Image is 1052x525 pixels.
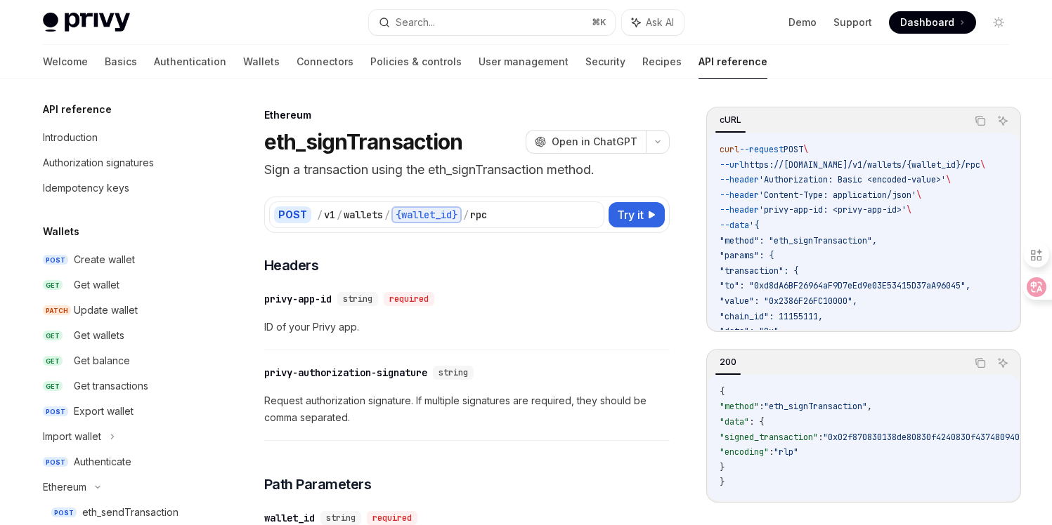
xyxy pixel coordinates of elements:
[264,474,372,494] span: Path Parameters
[43,356,63,366] span: GET
[720,265,798,277] span: "transaction": {
[715,354,741,371] div: 200
[74,277,119,293] div: Get wallet
[720,295,857,307] span: "value": "0x2386F26FC10000",
[889,11,976,34] a: Dashboard
[43,479,86,496] div: Ethereum
[720,401,759,412] span: "method"
[297,45,353,79] a: Connectors
[720,311,823,322] span: "chain_id": 11155111,
[759,401,764,412] span: :
[367,511,417,525] div: required
[32,323,212,348] a: GETGet wallets
[43,457,68,467] span: POST
[971,112,989,130] button: Copy the contents from the code block
[264,511,315,525] div: wallet_id
[74,352,130,369] div: Get balance
[43,129,98,146] div: Introduction
[82,504,178,521] div: eth_sendTransaction
[32,500,212,525] a: POSTeth_sendTransaction
[769,446,774,458] span: :
[646,15,674,29] span: Ask AI
[720,159,744,171] span: --url
[642,45,682,79] a: Recipes
[946,174,951,185] span: \
[344,208,383,222] div: wallets
[154,45,226,79] a: Authentication
[337,208,342,222] div: /
[74,251,135,268] div: Create wallet
[739,144,784,155] span: --request
[264,319,670,335] span: ID of your Privy app.
[74,327,124,344] div: Get wallets
[43,13,130,32] img: light logo
[326,512,356,524] span: string
[833,15,872,29] a: Support
[32,449,212,474] a: POSTAuthenticate
[907,204,911,215] span: \
[609,202,665,227] button: Try it
[74,378,148,394] div: Get transactions
[43,428,101,445] div: Import wallet
[32,298,212,323] a: PATCHUpdate wallet
[720,220,749,231] span: --data
[720,416,749,427] span: "data"
[479,45,569,79] a: User management
[987,11,1010,34] button: Toggle dark mode
[274,206,311,223] div: POST
[622,10,684,35] button: Ask AI
[749,416,764,427] span: : {
[759,204,907,215] span: 'privy-app-id: <privy-app-id>'
[343,293,372,305] span: string
[720,235,877,246] span: "method": "eth_signTransaction",
[391,206,462,223] div: {wallet_id}
[324,208,335,222] div: v1
[803,144,808,155] span: \
[818,432,823,443] span: :
[900,15,954,29] span: Dashboard
[264,255,319,275] span: Headers
[32,272,212,298] a: GETGet wallet
[43,255,68,265] span: POST
[699,45,767,79] a: API reference
[74,302,138,319] div: Update wallet
[720,190,759,201] span: --header
[720,462,725,473] span: }
[971,354,989,372] button: Copy the contents from the code block
[43,331,63,341] span: GET
[43,305,71,316] span: PATCH
[463,208,469,222] div: /
[396,14,435,31] div: Search...
[43,406,68,417] span: POST
[720,204,759,215] span: --header
[470,208,487,222] div: rpc
[788,15,817,29] a: Demo
[264,292,332,306] div: privy-app-id
[264,129,463,154] h1: eth_signTransaction
[32,247,212,272] a: POSTCreate wallet
[32,348,212,373] a: GETGet balance
[43,45,88,79] a: Welcome
[32,399,212,424] a: POSTExport wallet
[74,403,134,420] div: Export wallet
[916,190,921,201] span: \
[32,175,212,201] a: Idempotency keys
[592,17,606,28] span: ⌘ K
[369,10,615,35] button: Search...⌘K
[264,366,427,380] div: privy-authorization-signature
[994,112,1012,130] button: Ask AI
[43,101,112,118] h5: API reference
[720,386,725,397] span: {
[43,280,63,291] span: GET
[74,453,131,470] div: Authenticate
[720,144,739,155] span: curl
[759,174,946,185] span: 'Authorization: Basic <encoded-value>'
[384,208,390,222] div: /
[264,108,670,122] div: Ethereum
[32,125,212,150] a: Introduction
[32,150,212,175] a: Authorization signatures
[264,392,670,426] span: Request authorization signature. If multiple signatures are required, they should be comma separa...
[764,401,867,412] span: "eth_signTransaction"
[585,45,625,79] a: Security
[867,401,872,412] span: ,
